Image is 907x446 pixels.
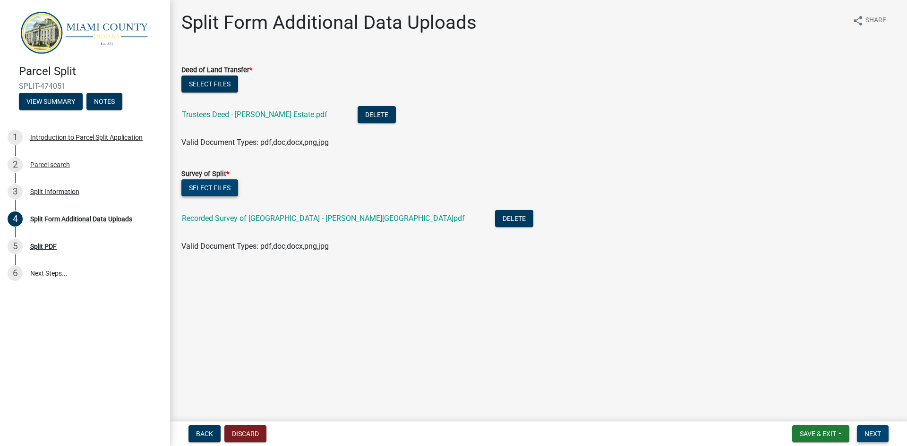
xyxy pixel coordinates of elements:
[182,214,465,223] a: Recorded Survey of [GEOGRAPHIC_DATA] - [PERSON_NAME][GEOGRAPHIC_DATA]pdf
[224,425,266,442] button: Discard
[182,110,327,119] a: Trustees Deed - [PERSON_NAME] Estate.pdf
[30,216,132,222] div: Split Form Additional Data Uploads
[8,266,23,281] div: 6
[495,210,533,227] button: Delete
[30,243,57,250] div: Split PDF
[358,106,396,123] button: Delete
[8,184,23,199] div: 3
[358,111,396,120] wm-modal-confirm: Delete Document
[865,15,886,26] span: Share
[852,15,864,26] i: share
[30,134,143,141] div: Introduction to Parcel Split Application
[792,425,849,442] button: Save & Exit
[86,99,122,106] wm-modal-confirm: Notes
[196,430,213,438] span: Back
[8,239,23,254] div: 5
[19,10,155,55] img: Miami County, Indiana
[864,430,881,438] span: Next
[857,425,889,442] button: Next
[181,138,329,147] span: Valid Document Types: pdf,doc,docx,png,jpg
[188,425,221,442] button: Back
[19,65,163,78] h4: Parcel Split
[19,82,151,91] span: SPLIT-474051
[30,188,79,195] div: Split Information
[181,11,477,34] h1: Split Form Additional Data Uploads
[181,67,252,74] label: Deed of Land Transfer
[181,171,229,177] label: Survey of Split
[800,430,836,438] span: Save & Exit
[8,157,23,172] div: 2
[181,179,238,196] button: Select files
[8,130,23,145] div: 1
[30,161,70,168] div: Parcel search
[845,11,894,30] button: shareShare
[181,76,238,93] button: Select files
[495,215,533,224] wm-modal-confirm: Delete Document
[181,242,329,251] span: Valid Document Types: pdf,doc,docx,png,jpg
[19,99,83,106] wm-modal-confirm: Summary
[86,93,122,110] button: Notes
[8,211,23,227] div: 4
[19,93,83,110] button: View Summary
